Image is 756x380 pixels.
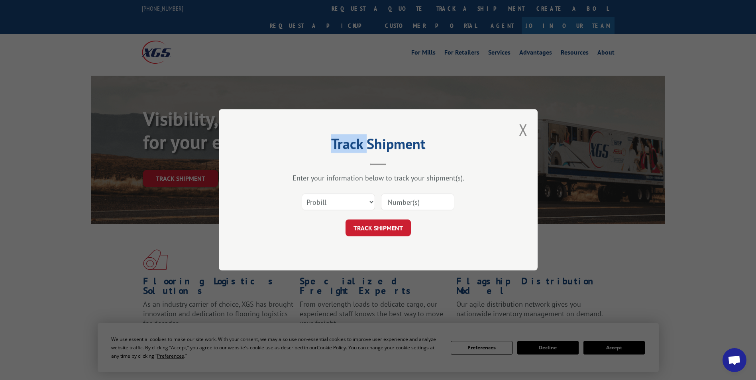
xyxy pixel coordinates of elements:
[723,348,746,372] div: Open chat
[519,119,528,140] button: Close modal
[346,220,411,237] button: TRACK SHIPMENT
[259,174,498,183] div: Enter your information below to track your shipment(s).
[381,194,454,211] input: Number(s)
[259,138,498,153] h2: Track Shipment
